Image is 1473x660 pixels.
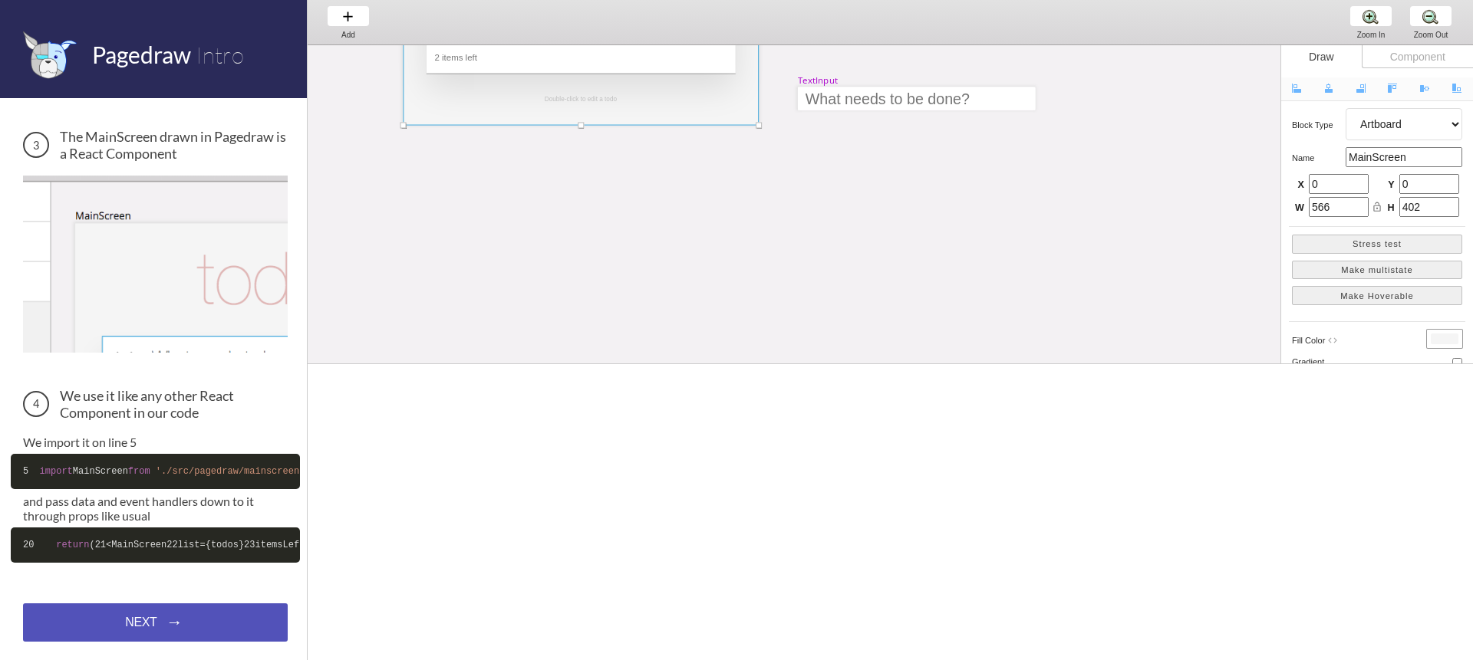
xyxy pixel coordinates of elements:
[1292,120,1346,130] h5: Block type
[1342,31,1400,39] div: Zoom In
[1386,179,1395,192] span: Y
[23,603,288,642] a: NEXT→
[166,612,183,632] span: →
[1292,261,1462,280] button: Make multistate
[244,540,255,550] span: 23
[1292,153,1346,163] h5: name
[23,466,28,477] span: 5
[1362,45,1473,68] div: Component
[23,387,288,421] h3: We use it like any other React Component in our code
[1292,286,1462,305] button: Make Hoverable
[23,435,288,449] p: We import it on line 5
[340,8,356,25] img: baseline-add-24px.svg
[166,540,177,550] span: 22
[1372,202,1382,212] i: lock_open
[23,128,288,162] h3: The MainScreen drawn in Pagedraw is a React Component
[1327,335,1338,346] i: code
[23,176,288,353] img: The MainScreen Component in Pagedraw
[11,454,300,489] code: MainScreen
[92,41,191,68] span: Pagedraw
[156,466,305,477] span: './src/pagedraw/mainscreen'
[1292,235,1462,254] button: Stress test
[1292,336,1325,345] span: fill color
[1402,31,1460,39] div: Zoom Out
[1452,358,1462,368] input: gradient
[11,527,300,563] code: ( <MainScreen list={todos} itemsLeft={ .state.todos.filter( !elem.completed).length} addTodo={ .a...
[23,494,288,523] p: and pass data and event handlers down to it through props like usual
[319,31,377,39] div: Add
[95,540,106,550] span: 21
[23,31,77,79] img: favicon.png
[23,540,34,550] span: 20
[125,616,157,629] span: NEXT
[1295,179,1304,192] span: X
[56,540,89,550] span: return
[1292,357,1346,366] h5: gradient
[1295,202,1304,215] span: W
[1386,202,1395,215] span: H
[40,466,73,477] span: import
[1363,8,1379,25] img: zoom-plus.png
[128,466,150,477] span: from
[1346,147,1462,167] input: MainScreen
[196,41,244,69] span: Intro
[798,74,838,87] div: TextInput
[1422,8,1438,25] img: zoom-minus.png
[1281,45,1362,68] div: Draw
